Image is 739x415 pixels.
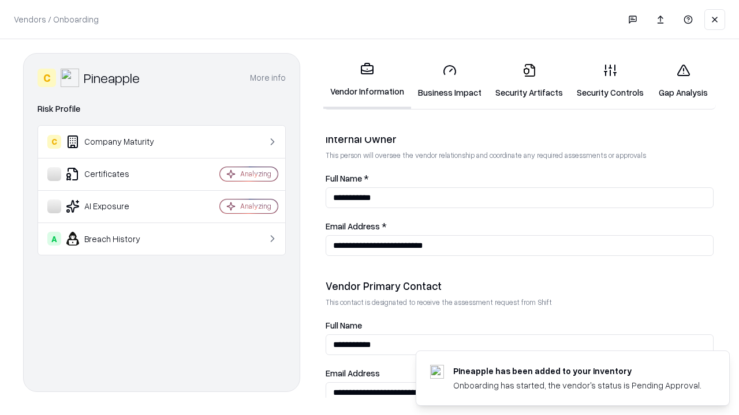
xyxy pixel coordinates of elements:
div: Internal Owner [326,132,714,146]
label: Email Address * [326,222,714,231]
div: Pineapple [84,69,140,87]
p: This person will oversee the vendor relationship and coordinate any required assessments or appro... [326,150,714,160]
div: Analyzing [240,169,271,179]
div: Analyzing [240,201,271,211]
a: Gap Analysis [651,54,716,108]
a: Business Impact [411,54,488,108]
a: Security Artifacts [488,54,570,108]
div: AI Exposure [47,199,185,213]
div: C [47,135,61,149]
p: Vendors / Onboarding [14,13,99,25]
img: Pineapple [61,69,79,87]
div: Certificates [47,167,185,181]
button: More info [250,67,286,88]
a: Security Controls [570,54,651,108]
div: Pineapple has been added to your inventory [453,365,701,377]
label: Email Address [326,369,714,378]
div: Company Maturity [47,135,185,149]
a: Vendor Information [323,53,411,109]
div: Risk Profile [38,102,286,116]
div: Breach History [47,232,185,246]
div: Vendor Primary Contact [326,279,714,293]
div: C [38,69,56,87]
div: Onboarding has started, the vendor's status is Pending Approval. [453,379,701,391]
label: Full Name [326,321,714,330]
p: This contact is designated to receive the assessment request from Shift [326,297,714,307]
img: pineappleenergy.com [430,365,444,379]
div: A [47,232,61,246]
label: Full Name * [326,174,714,183]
